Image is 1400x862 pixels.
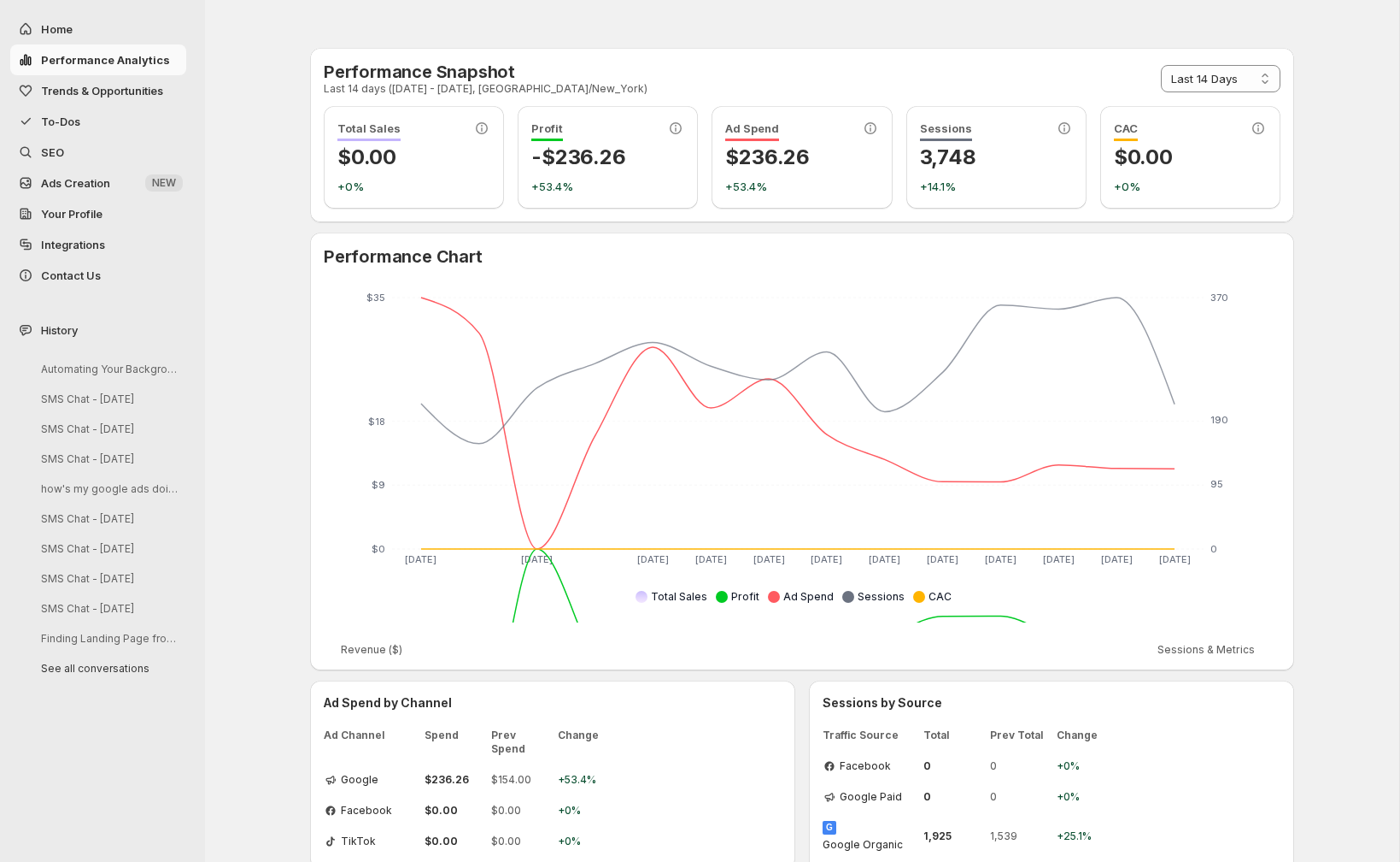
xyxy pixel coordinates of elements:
[41,84,163,97] span: Trends & Opportunities
[491,835,551,848] span: $0.00
[823,838,903,852] span: Google Organic
[558,835,609,848] span: +0%
[337,121,401,141] span: Total Sales
[1057,830,1108,843] span: +25.1%
[990,830,1050,843] span: 1,539
[41,115,80,128] span: To-Dos
[923,790,983,804] span: 0
[41,269,101,282] span: Contact Us
[425,804,484,818] span: $0.00
[366,292,385,304] tspan: $35
[324,246,1280,267] h2: Performance Chart
[491,804,551,818] span: $0.00
[341,804,392,818] span: Facebook
[27,446,190,472] button: SMS Chat - [DATE]
[27,356,190,382] button: Automating Your Background Tasks
[41,322,78,339] span: History
[27,595,190,622] button: SMS Chat - [DATE]
[425,729,484,756] span: Spend
[531,144,684,171] p: -$236.26
[753,553,785,565] tspan: [DATE]
[10,106,186,137] button: To-Dos
[10,168,186,198] button: Ads Creation
[531,178,684,195] p: +53.4%
[41,238,105,251] span: Integrations
[840,759,891,773] span: Facebook
[1114,178,1267,195] p: +0%
[27,475,190,502] button: how's my google ads doing [DATE]?
[923,729,983,742] span: Total
[823,729,917,742] span: Traffic Source
[1101,553,1133,565] tspan: [DATE]
[41,145,64,159] span: SEO
[990,729,1050,742] span: Prev Total
[1159,553,1191,565] tspan: [DATE]
[425,835,484,848] span: $0.00
[558,773,609,787] span: +53.4%
[920,144,1073,171] p: 3,748
[372,479,385,491] tspan: $9
[405,553,436,565] tspan: [DATE]
[27,625,190,652] button: Finding Landing Page from Hootsuite Blog
[1114,144,1267,171] p: $0.00
[783,590,834,603] span: Ad Spend
[858,590,905,603] span: Sessions
[811,553,842,565] tspan: [DATE]
[521,553,553,565] tspan: [DATE]
[990,759,1050,773] span: 0
[10,260,186,291] button: Contact Us
[840,790,902,804] span: Google Paid
[10,137,186,168] a: SEO
[923,759,983,773] span: 0
[531,121,563,141] span: Profit
[10,229,186,260] a: Integrations
[1114,121,1138,141] span: CAC
[928,590,952,603] span: CAC
[41,22,73,36] span: Home
[341,643,402,657] span: Revenue ($)
[41,176,110,190] span: Ads Creation
[637,553,669,565] tspan: [DATE]
[491,729,551,756] span: Prev Spend
[341,773,378,787] span: Google
[372,543,385,555] tspan: $0
[368,416,385,428] tspan: $18
[41,53,170,67] span: Performance Analytics
[27,655,190,682] button: See all conversations
[10,198,186,229] a: Your Profile
[10,44,186,75] button: Performance Analytics
[990,790,1050,804] span: 0
[27,565,190,592] button: SMS Chat - [DATE]
[725,121,779,141] span: Ad Spend
[725,144,878,171] p: $236.26
[152,176,176,190] span: NEW
[1210,478,1223,490] tspan: 95
[27,535,190,562] button: SMS Chat - [DATE]
[10,75,186,106] button: Trends & Opportunities
[725,178,878,195] p: +53.4%
[558,804,609,818] span: +0%
[324,729,418,756] span: Ad Channel
[920,121,972,141] span: Sessions
[731,590,759,603] span: Profit
[1043,553,1075,565] tspan: [DATE]
[1157,643,1255,657] span: Sessions & Metrics
[923,830,983,843] span: 1,925
[823,821,836,835] div: G
[341,835,376,848] span: TikTok
[869,553,900,565] tspan: [DATE]
[1210,292,1228,304] tspan: 370
[491,773,551,787] span: $154.00
[1057,729,1108,742] span: Change
[27,505,190,532] button: SMS Chat - [DATE]
[324,694,782,711] h3: Ad Spend by Channel
[41,207,103,221] span: Your Profile
[337,178,490,195] p: +0%
[927,553,958,565] tspan: [DATE]
[823,694,1280,711] h3: Sessions by Source
[27,416,190,442] button: SMS Chat - [DATE]
[920,178,1073,195] p: +14.1%
[985,553,1016,565] tspan: [DATE]
[324,82,647,96] p: Last 14 days ([DATE] - [DATE], [GEOGRAPHIC_DATA]/New_York)
[1210,543,1217,555] tspan: 0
